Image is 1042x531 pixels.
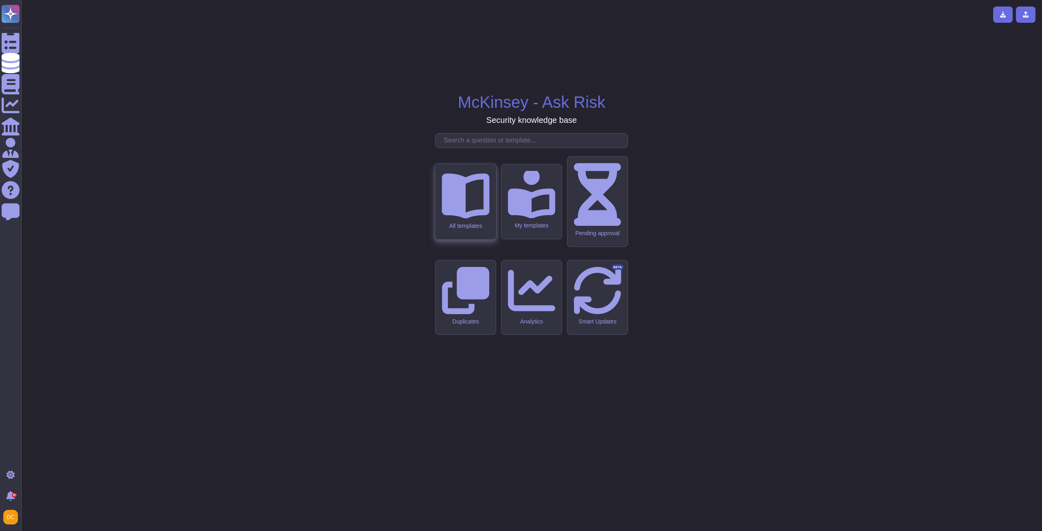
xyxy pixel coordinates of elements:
[3,510,18,524] img: user
[508,318,555,325] div: Analytics
[2,508,24,526] button: user
[574,318,621,325] div: Smart Updates
[440,133,628,148] input: Search a question or template...
[458,92,605,112] h1: McKinsey - Ask Risk
[442,318,489,325] div: Duplicates
[442,223,489,229] div: All templates
[12,493,17,498] div: 9+
[612,264,624,270] div: BETA
[486,115,577,125] h3: Security knowledge base
[508,222,555,229] div: My templates
[574,230,621,237] div: Pending approval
